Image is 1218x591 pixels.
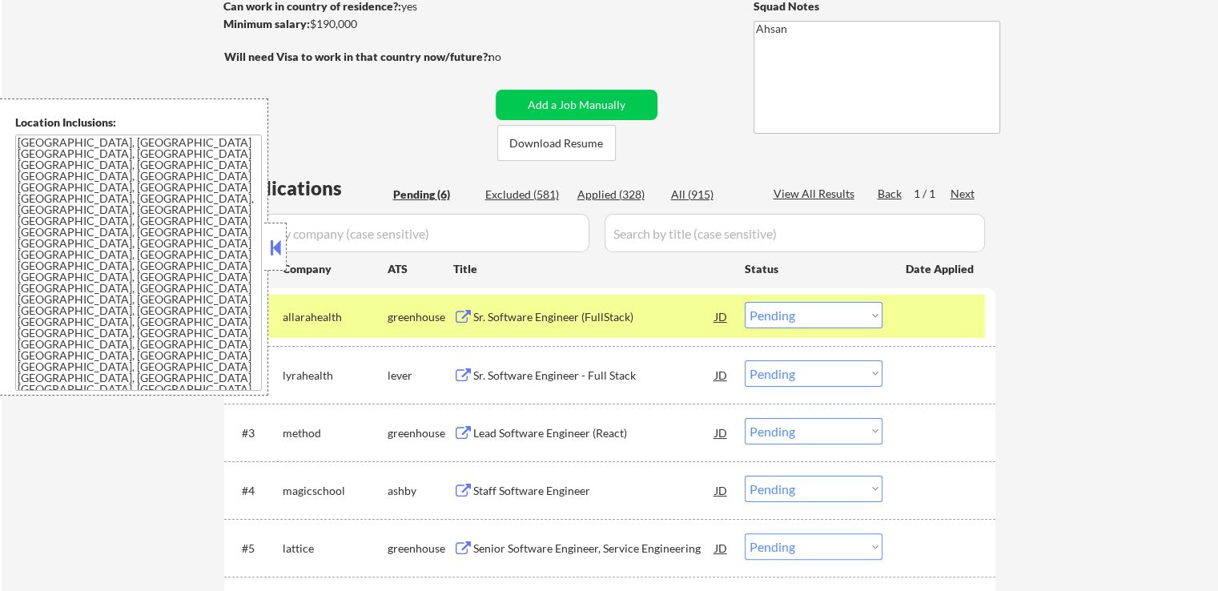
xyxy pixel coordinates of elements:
div: Pending (6) [393,187,473,203]
div: #3 [242,425,270,441]
div: Sr. Software Engineer - Full Stack [473,368,715,384]
div: Back [878,186,903,202]
div: allarahealth [283,309,388,325]
div: Senior Software Engineer, Service Engineering [473,541,715,557]
div: ATS [388,261,453,277]
button: Download Resume [497,125,616,161]
div: greenhouse [388,541,453,557]
div: Company [283,261,388,277]
div: greenhouse [388,425,453,441]
div: Sr. Software Engineer (FullStack) [473,309,715,325]
div: no [488,49,534,65]
div: All (915) [671,187,751,203]
div: Next [951,186,976,202]
div: View All Results [774,186,859,202]
div: JD [714,533,730,562]
div: Title [453,261,730,277]
div: method [283,425,388,441]
div: Excluded (581) [485,187,565,203]
div: JD [714,418,730,447]
div: lyrahealth [283,368,388,384]
div: greenhouse [388,309,453,325]
strong: Minimum salary: [223,17,310,30]
input: Search by company (case sensitive) [229,214,589,252]
div: #5 [242,541,270,557]
div: Applied (328) [577,187,657,203]
div: Lead Software Engineer (React) [473,425,715,441]
div: ashby [388,483,453,499]
div: Location Inclusions: [15,115,262,131]
div: Status [745,254,882,283]
div: lever [388,368,453,384]
button: Add a Job Manually [496,90,657,120]
div: magicschool [283,483,388,499]
div: 1 / 1 [914,186,951,202]
div: #4 [242,483,270,499]
div: JD [714,302,730,331]
div: lattice [283,541,388,557]
input: Search by title (case sensitive) [605,214,985,252]
div: JD [714,476,730,505]
div: Date Applied [906,261,976,277]
div: Applications [229,179,388,198]
div: $190,000 [223,16,490,32]
div: Staff Software Engineer [473,483,715,499]
strong: Will need Visa to work in that country now/future?: [224,50,491,63]
div: JD [714,360,730,389]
